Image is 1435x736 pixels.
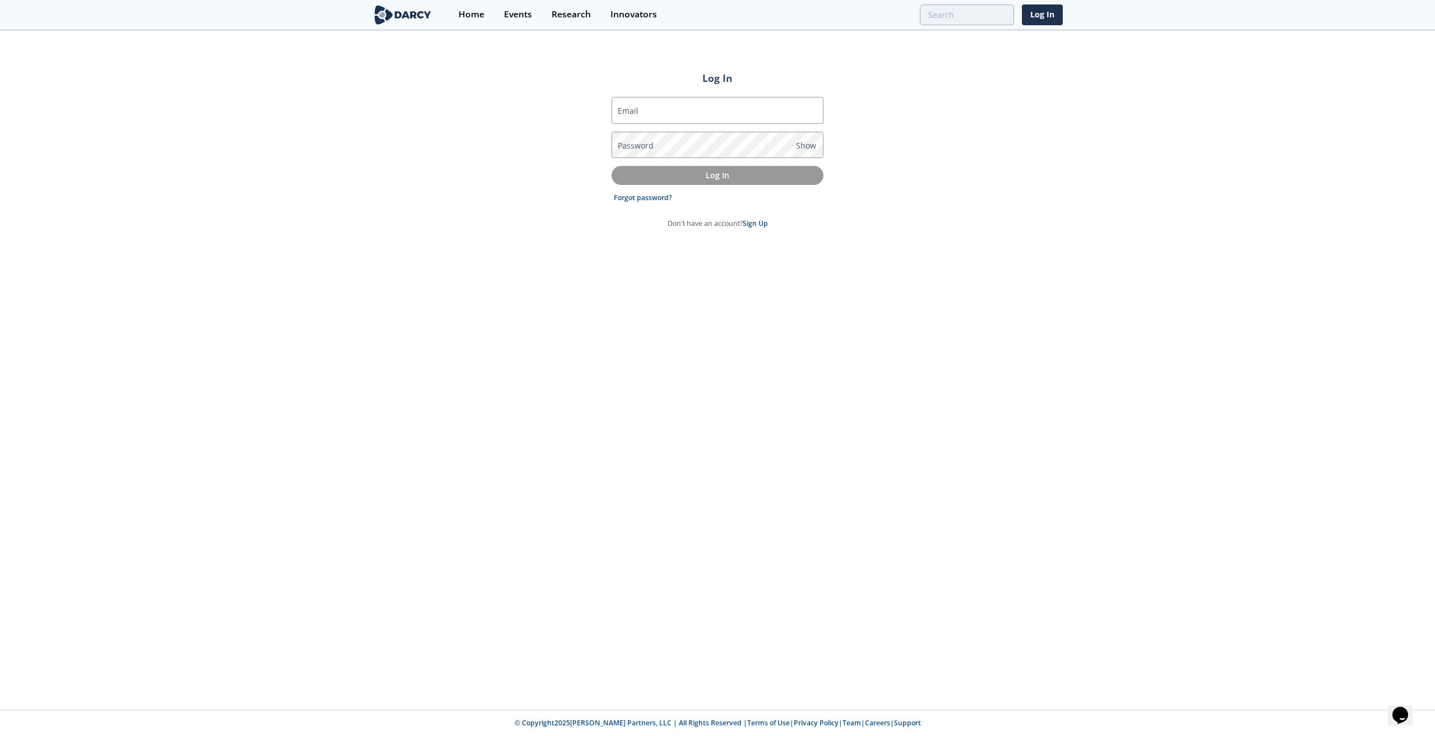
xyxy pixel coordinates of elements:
a: Team [843,718,861,728]
p: Don't have an account? [668,219,768,229]
p: © Copyright 2025 [PERSON_NAME] Partners, LLC | All Rights Reserved | | | | | [303,718,1132,728]
p: Log In [619,169,816,181]
input: Advanced Search [920,4,1014,25]
button: Log In [612,166,823,184]
div: Home [459,10,484,19]
a: Forgot password? [614,193,672,203]
a: Sign Up [743,219,768,228]
div: Research [552,10,591,19]
a: Log In [1022,4,1063,25]
a: Careers [865,718,890,728]
h2: Log In [612,71,823,85]
div: Innovators [610,10,657,19]
iframe: chat widget [1388,691,1424,725]
a: Support [894,718,921,728]
a: Terms of Use [747,718,790,728]
label: Password [618,140,654,151]
a: Privacy Policy [794,718,839,728]
div: Events [504,10,532,19]
img: logo-wide.svg [372,5,433,25]
label: Email [618,105,638,117]
span: Show [796,140,816,151]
